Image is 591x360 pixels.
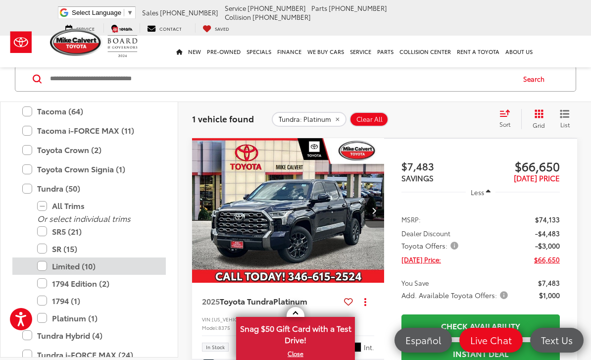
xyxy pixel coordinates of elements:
[204,36,244,67] a: Pre-Owned
[142,8,158,17] span: Sales
[244,36,274,67] a: Specials
[37,240,156,257] label: SR (15)
[401,158,481,173] span: $7,483
[37,257,156,275] label: Limited (10)
[401,214,421,224] span: MSRP:
[192,138,385,283] div: 2025 Toyota Tundra Platinum 0
[539,290,560,300] span: $1,000
[401,255,441,264] span: [DATE] Price:
[225,3,246,12] span: Service
[2,26,40,58] img: Toyota
[202,324,218,331] span: Model:
[401,241,460,251] span: Toyota Offers:
[37,309,156,327] label: Platinum (1)
[192,138,385,283] a: 2025 Toyota Tundra Platinum 4WD CrewMax 5.5ft2025 Toyota Tundra Platinum 4WD CrewMax 5.5ft2025 To...
[538,278,560,288] span: $7,483
[481,158,560,173] span: $66,650
[37,212,131,224] i: Or select individual trims
[560,120,570,129] span: List
[311,3,327,12] span: Parts
[206,345,225,350] span: In Stock
[220,295,273,307] span: Toyota Tundra
[37,292,156,309] label: 1794 (1)
[357,293,374,310] button: Actions
[58,23,102,33] a: Service
[202,296,340,307] a: 2025Toyota TundraPlatinum
[535,228,560,238] span: -$4,483
[364,298,366,306] span: dropdown dots
[22,180,156,197] label: Tundra (50)
[533,121,545,129] span: Grid
[459,328,523,353] a: Live Chat
[401,241,462,251] button: Toyota Offers:
[22,327,156,344] label: Tundra Hybrid (4)
[304,36,347,67] a: WE BUY CARS
[401,172,434,183] span: SAVINGS
[401,228,450,238] span: Dealer Discount
[212,315,310,323] span: [US_VEHICLE_IDENTIFICATION_NUMBER]
[534,255,560,264] span: $66,650
[127,9,133,16] span: ▼
[247,3,306,12] span: [PHONE_NUMBER]
[237,318,354,348] span: Snag $50 Gift Card with a Test Drive!
[401,290,511,300] button: Add. Available Toyota Offers:
[454,36,502,67] a: Rent a Toyota
[121,25,131,32] span: Map
[364,193,384,228] button: Next image
[50,29,102,56] img: Mike Calvert Toyota
[160,8,218,17] span: [PHONE_NUMBER]
[215,25,229,32] span: Saved
[252,12,311,21] span: [PHONE_NUMBER]
[76,25,95,32] span: Service
[351,342,361,352] span: Black Leather-Trimmed
[140,23,189,33] a: Contact
[466,183,495,201] button: Less
[72,9,121,16] span: Select Language
[401,290,510,300] span: Add. Available Toyota Offers:
[347,36,374,67] a: Service
[22,141,156,158] label: Toyota Crown (2)
[364,343,374,352] span: Int.
[272,112,346,127] button: remove Tundra: Platinum
[400,334,446,346] span: Español
[195,23,237,33] a: My Saved Vehicles
[274,36,304,67] a: Finance
[552,109,577,129] button: List View
[471,188,484,197] span: Less
[72,9,133,16] a: Select Language​
[185,36,204,67] a: New
[494,109,521,129] button: Select sort value
[499,120,510,128] span: Sort
[394,328,452,353] a: Español
[401,278,429,288] span: You Save
[356,115,383,123] span: Clear All
[202,295,220,307] span: 2025
[37,197,156,214] label: All Trims
[401,314,560,337] a: Check Availability
[192,112,254,124] span: 1 vehicle found
[396,36,454,67] a: Collision Center
[273,295,307,307] span: Platinum
[218,324,230,331] span: 8375
[159,25,182,32] span: Contact
[103,23,138,33] a: Map
[225,12,251,21] span: Collision
[37,223,156,240] label: SR5 (21)
[374,36,396,67] a: Parts
[536,334,578,346] span: Text Us
[329,3,387,12] span: [PHONE_NUMBER]
[535,214,560,224] span: $74,133
[192,138,385,283] img: 2025 Toyota Tundra Platinum 4WD CrewMax 5.5ft
[279,115,331,123] span: Tundra: Platinum
[49,67,514,91] input: Search by Make, Model, or Keyword
[535,241,560,251] span: -$3,000
[465,334,517,346] span: Live Chat
[37,275,156,292] label: 1794 Edition (2)
[530,328,584,353] a: Text Us
[514,172,560,183] span: [DATE] PRICE
[22,103,156,120] label: Tacoma (64)
[521,109,552,129] button: Grid View
[202,315,212,323] span: VIN:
